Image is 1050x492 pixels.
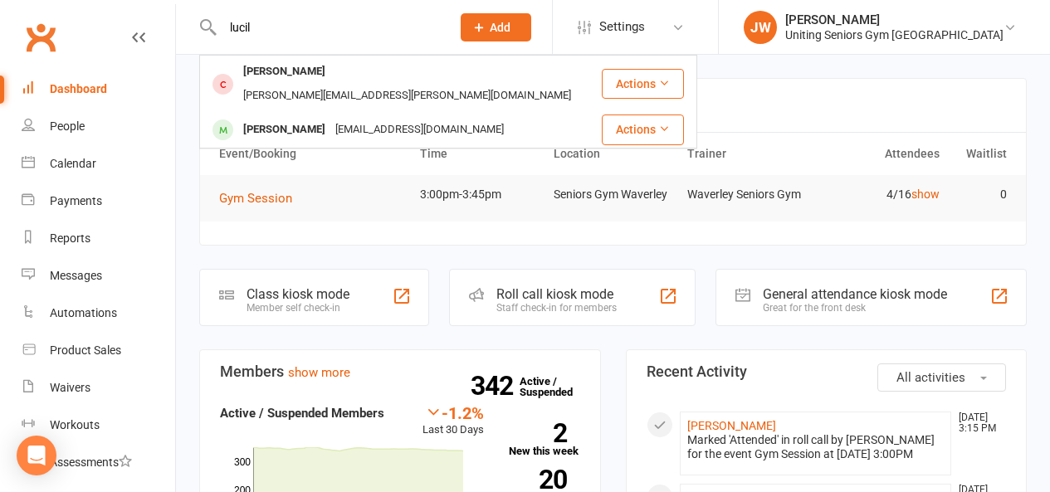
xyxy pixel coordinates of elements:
td: 0 [947,175,1014,214]
a: Waivers [22,369,175,407]
div: [EMAIL_ADDRESS][DOMAIN_NAME] [330,118,509,142]
span: Add [490,21,510,34]
a: 342Active / Suspended [520,363,593,410]
a: Product Sales [22,332,175,369]
span: Gym Session [219,191,292,206]
h3: Members [220,363,580,380]
div: Dashboard [50,82,107,95]
h3: Recent Activity [647,363,1007,380]
a: show more [288,365,350,380]
a: Reports [22,220,175,257]
th: Waitlist [947,133,1014,175]
div: Class kiosk mode [247,286,349,302]
button: Gym Session [219,188,304,208]
th: Time [413,133,546,175]
a: Calendar [22,145,175,183]
div: Workouts [50,418,100,431]
a: Assessments [22,444,175,481]
div: Staff check-in for members [496,302,617,314]
a: Automations [22,295,175,332]
div: Product Sales [50,343,121,357]
a: People [22,108,175,145]
div: [PERSON_NAME] [785,12,1004,27]
button: All activities [877,363,1006,392]
td: 4/16 [813,175,947,214]
strong: Active / Suspended Members [220,406,384,421]
th: Attendees [813,133,947,175]
time: [DATE] 3:15 PM [950,412,1005,434]
th: Location [546,133,680,175]
span: Settings [599,8,645,46]
div: Calendar [50,157,96,170]
strong: 2 [509,421,567,446]
td: 3:00pm-3:45pm [413,175,546,214]
div: General attendance kiosk mode [763,286,947,302]
div: Assessments [50,455,132,469]
div: Waivers [50,381,90,394]
button: Actions [602,69,684,99]
button: Add [461,13,531,41]
div: [PERSON_NAME][EMAIL_ADDRESS][PERSON_NAME][DOMAIN_NAME] [238,84,576,108]
a: Payments [22,183,175,220]
div: Automations [50,306,117,319]
input: Search... [217,16,439,39]
div: Reports [50,231,90,245]
div: Marked 'Attended' in roll call by [PERSON_NAME] for the event Gym Session at [DATE] 3:00PM [687,433,945,461]
a: Clubworx [20,17,61,58]
strong: 342 [471,373,520,398]
div: Payments [50,194,102,207]
div: Last 30 Days [422,403,484,439]
div: -1.2% [422,403,484,421]
button: Actions [602,114,684,144]
div: Great for the front desk [763,302,947,314]
a: Dashboard [22,71,175,108]
td: Seniors Gym Waverley [546,175,680,214]
div: [PERSON_NAME] [238,118,330,142]
th: Trainer [680,133,813,175]
div: People [50,119,85,133]
div: Messages [50,269,102,282]
a: Messages [22,257,175,295]
th: Event/Booking [212,133,413,175]
a: Workouts [22,407,175,444]
div: Member self check-in [247,302,349,314]
div: JW [744,11,777,44]
div: Uniting Seniors Gym [GEOGRAPHIC_DATA] [785,27,1004,42]
div: [PERSON_NAME] [238,60,330,84]
td: Waverley Seniors Gym [680,175,813,214]
a: 2New this week [509,423,580,456]
a: [PERSON_NAME] [687,419,776,432]
a: show [911,188,940,201]
span: All activities [896,370,965,385]
div: Open Intercom Messenger [17,436,56,475]
strong: 20 [509,467,567,492]
div: Roll call kiosk mode [496,286,617,302]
